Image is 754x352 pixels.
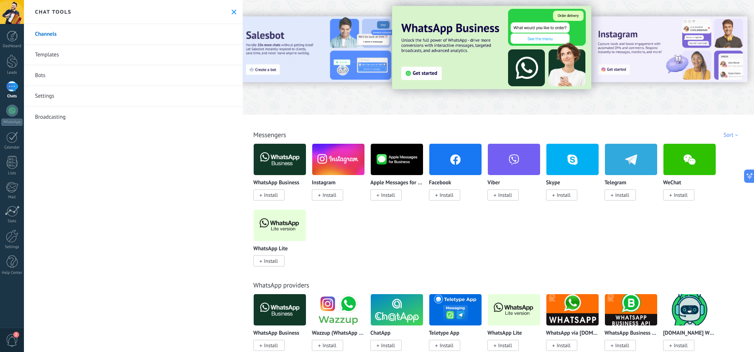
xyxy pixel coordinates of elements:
[429,180,451,186] p: Facebook
[429,330,459,337] p: Teletype App
[253,246,288,252] p: WhatsApp Lite
[498,192,512,198] span: Install
[674,192,688,198] span: Install
[605,330,658,337] p: WhatsApp Business API ([GEOGRAPHIC_DATA]) via [DOMAIN_NAME]
[429,142,482,177] img: facebook.png
[312,143,370,209] div: Instagram
[35,8,71,15] h2: Chat tools
[1,245,23,250] div: Settings
[487,180,500,186] p: Viber
[370,330,391,337] p: ChatApp
[264,342,278,349] span: Install
[381,192,395,198] span: Install
[253,209,312,275] div: WhatsApp Lite
[370,180,423,186] p: Apple Messages for Business
[24,86,243,107] a: Settings
[1,70,23,75] div: Leads
[663,142,716,177] img: wechat.png
[615,192,629,198] span: Install
[440,342,454,349] span: Install
[546,142,599,177] img: skype.png
[253,143,312,209] div: WhatsApp Business
[239,17,395,82] img: Slide 2
[371,292,423,328] img: logo_main.png
[488,292,540,328] img: logo_main.png
[498,342,512,349] span: Install
[487,143,546,209] div: Viber
[1,171,23,176] div: Lists
[605,292,657,328] img: logo_main.png
[487,330,522,337] p: WhatsApp Lite
[663,330,716,337] p: [DOMAIN_NAME] WhatsApp
[605,143,663,209] div: Telegram
[253,330,299,337] p: WhatsApp Business
[723,132,740,139] div: Sort
[663,143,722,209] div: WeChat
[674,342,688,349] span: Install
[546,330,599,337] p: WhatsApp via [DOMAIN_NAME]
[381,342,395,349] span: Install
[253,281,309,289] a: WhatsApp providers
[1,145,23,150] div: Calendar
[312,292,364,328] img: logo_main.png
[370,143,429,209] div: Apple Messages for Business
[546,180,560,186] p: Skype
[24,107,243,127] a: Broadcasting
[429,292,482,328] img: logo_main.png
[254,142,306,177] img: logo_main.png
[1,44,23,49] div: Dashboard
[615,342,629,349] span: Install
[253,180,299,186] p: WhatsApp Business
[312,180,335,186] p: Instagram
[264,192,278,198] span: Install
[546,292,599,328] img: logo_main.png
[429,143,487,209] div: Facebook
[1,119,22,126] div: WhatsApp
[323,192,337,198] span: Install
[254,208,306,243] img: logo_main.png
[663,180,681,186] p: WeChat
[1,219,23,224] div: Stats
[557,192,571,198] span: Install
[24,45,243,65] a: Templates
[605,142,657,177] img: telegram.png
[557,342,571,349] span: Install
[264,258,278,264] span: Install
[1,271,23,275] div: Help Center
[312,142,364,177] img: instagram.png
[371,142,423,177] img: logo_main.png
[323,342,337,349] span: Install
[1,195,23,200] div: Mail
[1,94,23,99] div: Chats
[24,65,243,86] a: Bots
[440,192,454,198] span: Install
[663,292,716,328] img: logo_main.png
[488,142,540,177] img: viber.png
[591,17,747,82] img: Slide 1
[13,332,19,338] span: 2
[392,6,591,89] img: Slide 3
[254,292,306,328] img: logo_main.png
[605,180,626,186] p: Telegram
[312,330,365,337] p: Wazzup (WhatsApp & Instagram)
[24,24,243,45] a: Channels
[546,143,605,209] div: Skype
